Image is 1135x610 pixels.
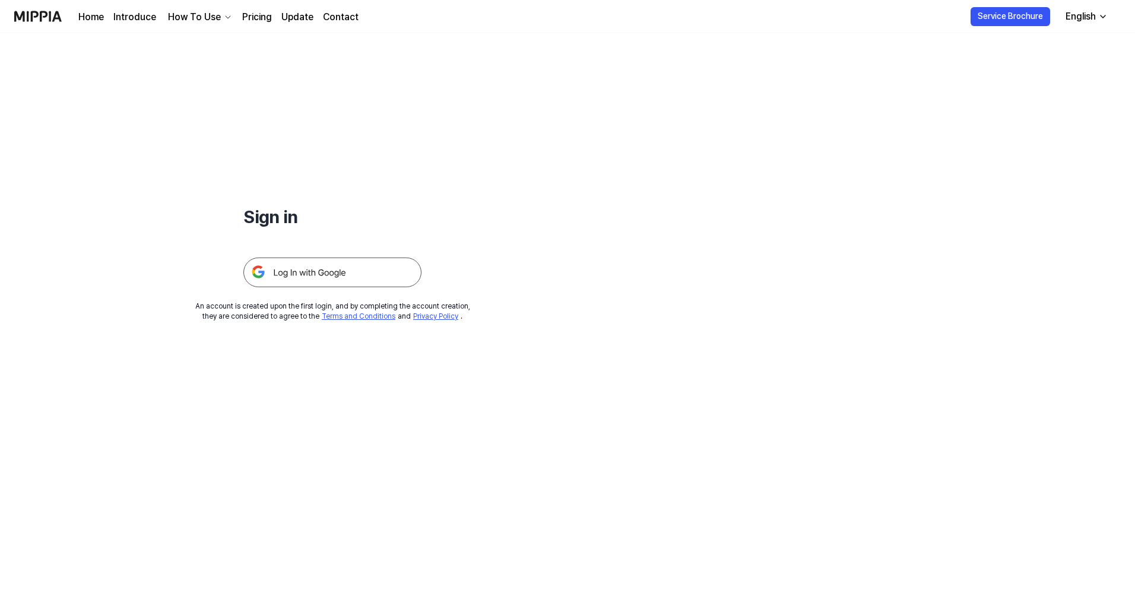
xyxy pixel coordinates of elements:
button: English [1056,5,1115,28]
div: English [1063,9,1098,24]
div: How To Use [166,10,223,24]
a: Privacy Policy [413,312,458,320]
a: Introduce [113,10,156,24]
div: An account is created upon the first login, and by completing the account creation, they are cons... [195,301,470,322]
h1: Sign in [243,204,421,229]
a: Contact [323,10,359,24]
button: Service Brochure [971,7,1050,26]
a: Terms and Conditions [322,312,395,320]
a: Pricing [242,10,272,24]
a: Update [281,10,313,24]
img: 구글 로그인 버튼 [243,258,421,287]
button: How To Use [166,10,233,24]
a: Home [78,10,104,24]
